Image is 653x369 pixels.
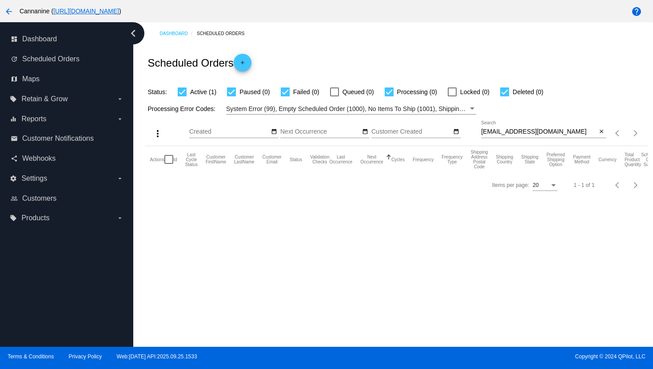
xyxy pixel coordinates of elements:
span: Processing (0) [397,87,437,97]
button: Change sorting for LastProcessingCycleId [185,152,198,167]
button: Change sorting for FrequencyType [442,155,462,164]
mat-icon: close [598,128,605,135]
i: chevron_left [126,26,140,40]
input: Created [189,128,269,135]
mat-select: Filter by Processing Error Codes [226,103,476,115]
a: Web:[DATE] API:2025.09.25.1533 [117,353,197,360]
mat-select: Items per page: [533,183,557,189]
a: [URL][DOMAIN_NAME] [53,8,119,15]
mat-header-cell: Total Product Quantity [625,146,641,173]
span: Customers [22,194,56,202]
a: dashboard Dashboard [11,32,123,46]
a: people_outline Customers [11,191,123,206]
span: Settings [21,175,47,183]
mat-icon: date_range [453,128,459,135]
a: Privacy Policy [69,353,102,360]
button: Change sorting for ShippingPostcode [470,150,488,169]
i: settings [10,175,17,182]
button: Change sorting for NextOccurrenceUtc [360,155,383,164]
a: map Maps [11,72,123,86]
mat-header-cell: Validation Checks [310,146,329,173]
a: Terms & Conditions [8,353,54,360]
button: Clear [597,127,606,137]
input: Next Occurrence [280,128,360,135]
i: arrow_drop_down [116,95,123,103]
div: 1 - 1 of 1 [573,182,594,188]
span: Webhooks [22,155,56,163]
button: Previous page [609,124,627,142]
button: Change sorting for Frequency [413,157,434,162]
span: Locked (0) [460,87,490,97]
button: Change sorting for CustomerFirstName [206,155,226,164]
span: Deleted (0) [513,87,543,97]
button: Next page [627,176,645,194]
h2: Scheduled Orders [147,54,251,71]
i: local_offer [10,214,17,222]
button: Change sorting for Status [290,157,302,162]
span: Dashboard [22,35,57,43]
button: Change sorting for CustomerEmail [263,155,282,164]
i: map [11,75,18,83]
i: dashboard [11,36,18,43]
mat-header-cell: Actions [150,146,164,173]
button: Change sorting for ShippingCountry [496,155,513,164]
mat-icon: more_vert [152,128,163,139]
span: Retain & Grow [21,95,68,103]
span: Processing Error Codes: [147,105,215,112]
i: arrow_drop_down [116,214,123,222]
span: Status: [147,88,167,95]
i: update [11,56,18,63]
span: Copyright © 2024 QPilot, LLC [334,353,645,360]
button: Change sorting for Id [173,157,177,162]
span: Reports [21,115,46,123]
span: Scheduled Orders [22,55,80,63]
i: email [11,135,18,142]
mat-icon: date_range [271,128,277,135]
i: arrow_drop_down [116,115,123,123]
span: Maps [22,75,40,83]
i: arrow_drop_down [116,175,123,182]
button: Change sorting for PaymentMethod.Type [573,155,590,164]
a: Dashboard [159,27,197,40]
span: Cannanine ( ) [20,8,121,15]
i: local_offer [10,95,17,103]
span: 20 [533,182,538,188]
input: Customer Created [371,128,451,135]
button: Change sorting for ShippingState [521,155,538,164]
span: Failed (0) [293,87,319,97]
mat-icon: help [631,6,642,17]
div: Items per page: [492,182,529,188]
a: update Scheduled Orders [11,52,123,66]
button: Next page [627,124,645,142]
a: email Customer Notifications [11,131,123,146]
button: Change sorting for Cycles [391,157,405,162]
a: share Webhooks [11,151,123,166]
button: Change sorting for CurrencyIso [598,157,617,162]
span: Products [21,214,49,222]
a: Scheduled Orders [197,27,252,40]
span: Customer Notifications [22,135,94,143]
input: Search [481,128,597,135]
mat-icon: add [237,60,248,70]
mat-icon: arrow_back [4,6,14,17]
button: Change sorting for PreferredShippingOption [546,152,565,167]
span: Active (1) [190,87,216,97]
i: equalizer [10,115,17,123]
span: Queued (0) [342,87,374,97]
i: people_outline [11,195,18,202]
mat-icon: date_range [362,128,368,135]
button: Change sorting for CustomerLastName [234,155,255,164]
i: share [11,155,18,162]
span: Paused (0) [239,87,270,97]
button: Previous page [609,176,627,194]
button: Change sorting for LastOccurrenceUtc [330,155,353,164]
